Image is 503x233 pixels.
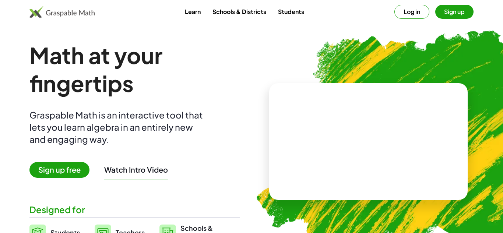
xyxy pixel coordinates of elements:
[29,41,240,97] h1: Math at your fingertips
[313,114,424,169] video: What is this? This is dynamic math notation. Dynamic math notation plays a central role in how Gr...
[29,109,206,145] div: Graspable Math is an interactive tool that lets you learn algebra in an entirely new and engaging...
[435,5,474,19] button: Sign up
[29,162,89,178] span: Sign up free
[272,5,310,18] a: Students
[104,165,168,174] button: Watch Intro Video
[179,5,207,18] a: Learn
[29,204,240,216] div: Designed for
[207,5,272,18] a: Schools & Districts
[394,5,429,19] button: Log in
